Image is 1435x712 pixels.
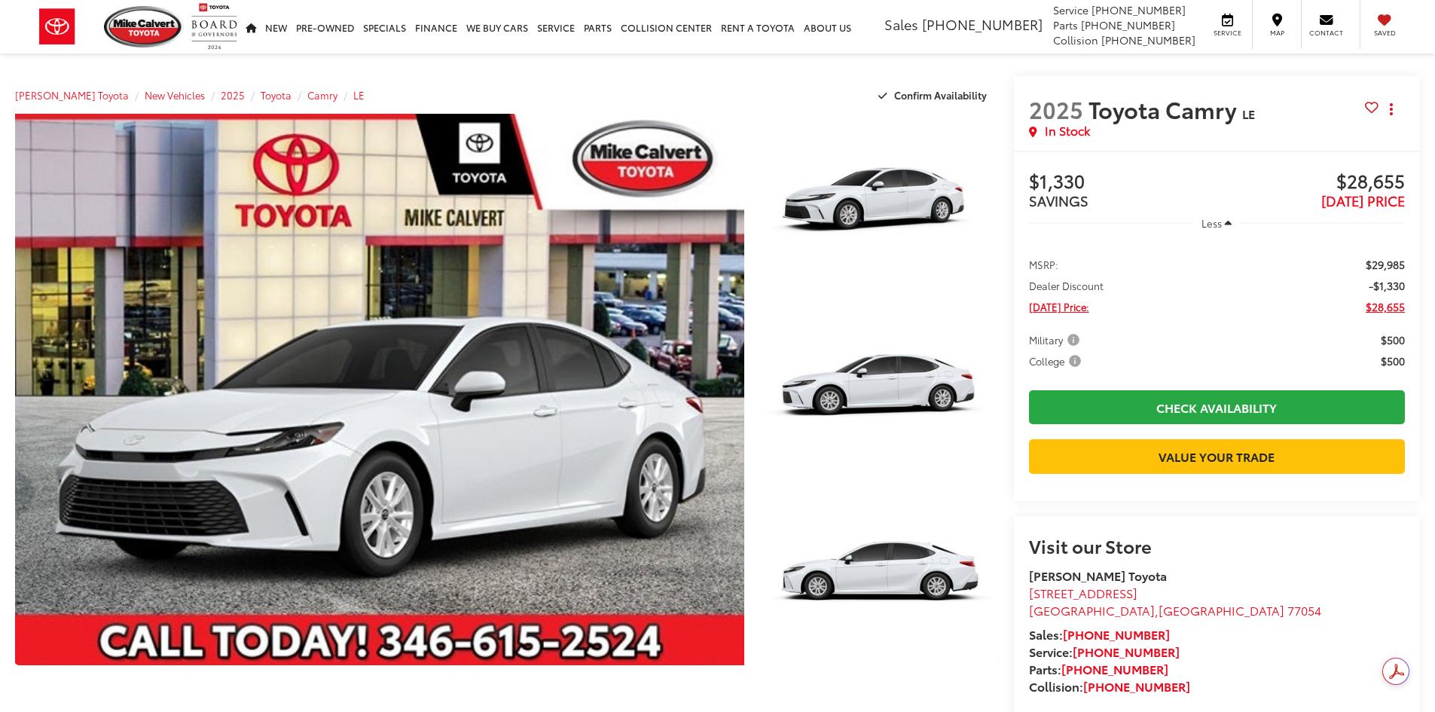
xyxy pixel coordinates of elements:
[1381,353,1405,368] span: $500
[1029,439,1405,473] a: Value Your Trade
[922,14,1043,34] span: [PHONE_NUMBER]
[353,88,365,102] a: LE
[1029,257,1058,272] span: MSRP:
[1029,332,1085,347] button: Military
[1201,216,1222,230] span: Less
[221,88,245,102] a: 2025
[1029,625,1170,643] strong: Sales:
[1029,584,1321,619] a: [STREET_ADDRESS] [GEOGRAPHIC_DATA],[GEOGRAPHIC_DATA] 77054
[15,88,129,102] a: [PERSON_NAME] Toyota
[1101,32,1195,47] span: [PHONE_NUMBER]
[1029,567,1167,584] strong: [PERSON_NAME] Toyota
[1159,601,1284,619] span: [GEOGRAPHIC_DATA]
[307,88,337,102] a: Camry
[1081,17,1175,32] span: [PHONE_NUMBER]
[1217,171,1405,194] span: $28,655
[8,111,751,668] img: 2025 Toyota Camry LE
[761,301,999,479] a: Expand Photo 2
[1029,299,1089,314] span: [DATE] Price:
[145,88,205,102] a: New Vehicles
[1287,601,1321,619] span: 77054
[1029,584,1137,601] span: [STREET_ADDRESS]
[1368,28,1401,38] span: Saved
[1029,353,1086,368] button: College
[1029,677,1190,695] strong: Collision:
[1309,28,1343,38] span: Contact
[761,487,999,666] a: Expand Photo 3
[761,114,999,292] a: Expand Photo 1
[1053,32,1098,47] span: Collision
[1061,660,1168,677] a: [PHONE_NUMBER]
[1369,278,1405,293] span: -$1,330
[1029,93,1083,125] span: 2025
[104,6,184,47] img: Mike Calvert Toyota
[1381,332,1405,347] span: $500
[1242,105,1255,122] span: LE
[1092,2,1186,17] span: [PHONE_NUMBER]
[1088,93,1242,125] span: Toyota Camry
[870,82,999,108] button: Confirm Availability
[1366,257,1405,272] span: $29,985
[884,14,918,34] span: Sales
[1073,643,1180,660] a: [PHONE_NUMBER]
[1029,536,1405,555] h2: Visit our Store
[1029,643,1180,660] strong: Service:
[1029,332,1082,347] span: Military
[1321,191,1405,210] span: [DATE] PRICE
[1366,299,1405,314] span: $28,655
[1029,601,1155,619] span: [GEOGRAPHIC_DATA]
[1211,28,1244,38] span: Service
[1045,122,1090,139] span: In Stock
[1029,353,1084,368] span: College
[1260,28,1293,38] span: Map
[758,299,1000,481] img: 2025 Toyota Camry LE
[1379,96,1405,122] button: Actions
[1029,601,1321,619] span: ,
[758,112,1000,294] img: 2025 Toyota Camry LE
[1053,17,1078,32] span: Parts
[1083,677,1190,695] a: [PHONE_NUMBER]
[1029,278,1104,293] span: Dealer Discount
[1063,625,1170,643] a: [PHONE_NUMBER]
[1029,660,1168,677] strong: Parts:
[1029,390,1405,424] a: Check Availability
[15,114,744,665] a: Expand Photo 0
[1194,209,1239,237] button: Less
[894,88,987,102] span: Confirm Availability
[1053,2,1088,17] span: Service
[1390,103,1393,115] span: dropdown dots
[758,485,1000,667] img: 2025 Toyota Camry LE
[1029,191,1088,210] span: SAVINGS
[1029,171,1217,194] span: $1,330
[261,88,292,102] a: Toyota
